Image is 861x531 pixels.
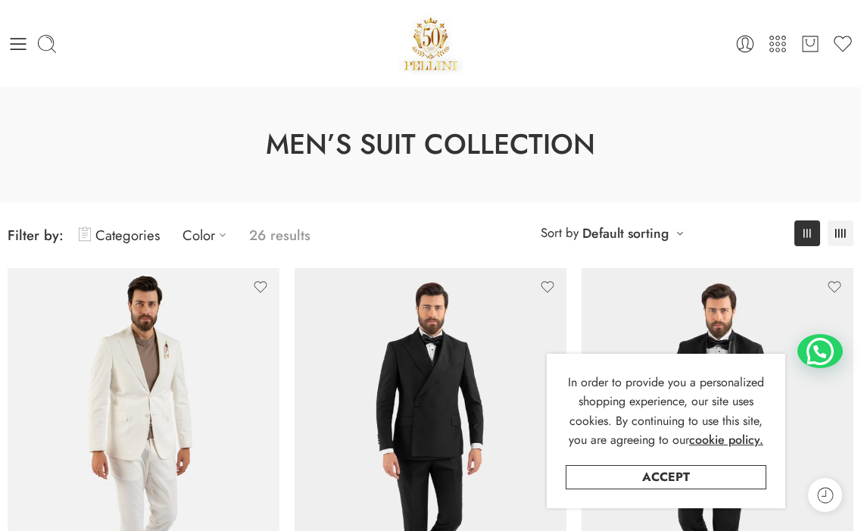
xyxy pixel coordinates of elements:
[832,33,853,55] a: Wishlist
[541,220,579,245] span: Sort by
[800,33,821,55] a: Cart
[735,33,756,55] a: Login / Register
[566,465,766,489] a: Accept
[38,125,823,164] h1: Men’s Suit Collection
[249,217,310,253] p: 26 results
[689,430,763,450] a: cookie policy.
[568,373,764,449] span: In order to provide you a personalized shopping experience, our site uses cookies. By continuing ...
[398,11,463,76] a: Pellini -
[582,223,669,244] a: Default sorting
[398,11,463,76] img: Pellini
[182,217,234,253] a: Color
[8,225,64,245] span: Filter by:
[79,217,160,253] a: Categories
